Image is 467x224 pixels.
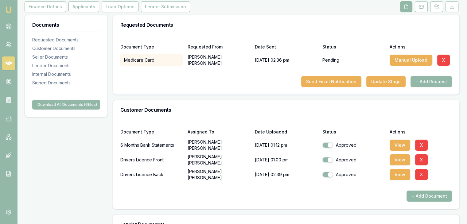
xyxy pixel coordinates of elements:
[366,76,406,87] button: Update Stage
[32,100,100,110] button: Download All Documents (6files)
[120,45,183,49] div: Document Type
[188,54,250,66] p: [PERSON_NAME] [PERSON_NAME]
[255,154,317,166] p: [DATE] 01:00 pm
[140,1,191,12] a: Lender Submission
[322,45,384,49] div: Status
[255,130,317,134] div: Date Uploaded
[32,80,100,86] div: Signed Documents
[390,154,410,165] button: View
[390,45,452,49] div: Actions
[322,130,384,134] div: Status
[322,172,384,178] div: Approved
[141,1,190,12] button: Lender Submission
[188,168,250,181] p: [PERSON_NAME] [PERSON_NAME]
[390,55,432,66] button: Manual Upload
[32,45,100,52] div: Customer Documents
[32,22,100,27] h3: Documents
[120,154,183,166] div: Drivers Licence Front
[120,130,183,134] div: Document Type
[67,1,100,12] a: Applicants
[120,54,183,66] div: Medicare Card
[100,1,140,12] a: Loan Options
[255,168,317,181] p: [DATE] 02:39 pm
[407,191,452,202] button: + Add Document
[255,54,317,66] div: [DATE] 02:36 pm
[120,139,183,151] div: 6 Months Bank Statements
[322,142,384,148] div: Approved
[120,168,183,181] div: Drivers Licence Back
[102,1,138,12] button: Loan Options
[390,130,452,134] div: Actions
[437,55,450,66] button: X
[188,45,250,49] div: Requested From
[322,157,384,163] div: Approved
[255,139,317,151] p: [DATE] 01:12 pm
[188,139,250,151] p: [PERSON_NAME] [PERSON_NAME]
[120,107,452,112] h3: Customer Documents
[120,22,452,27] h3: Requested Documents
[322,57,339,63] p: Pending
[415,169,428,180] button: X
[188,154,250,166] p: [PERSON_NAME] [PERSON_NAME]
[32,54,100,60] div: Seller Documents
[25,1,66,12] button: Finance Details
[415,154,428,165] button: X
[255,45,317,49] div: Date Sent
[32,71,100,77] div: Internal Documents
[32,63,100,69] div: Lender Documents
[390,140,410,151] button: View
[188,130,250,134] div: Assigned To
[32,37,100,43] div: Requested Documents
[5,6,12,14] img: emu-icon-u.png
[25,1,67,12] a: Finance Details
[415,140,428,151] button: X
[68,1,99,12] button: Applicants
[411,76,452,87] button: + Add Request
[390,169,410,180] button: View
[301,76,361,87] button: Send Email Notification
